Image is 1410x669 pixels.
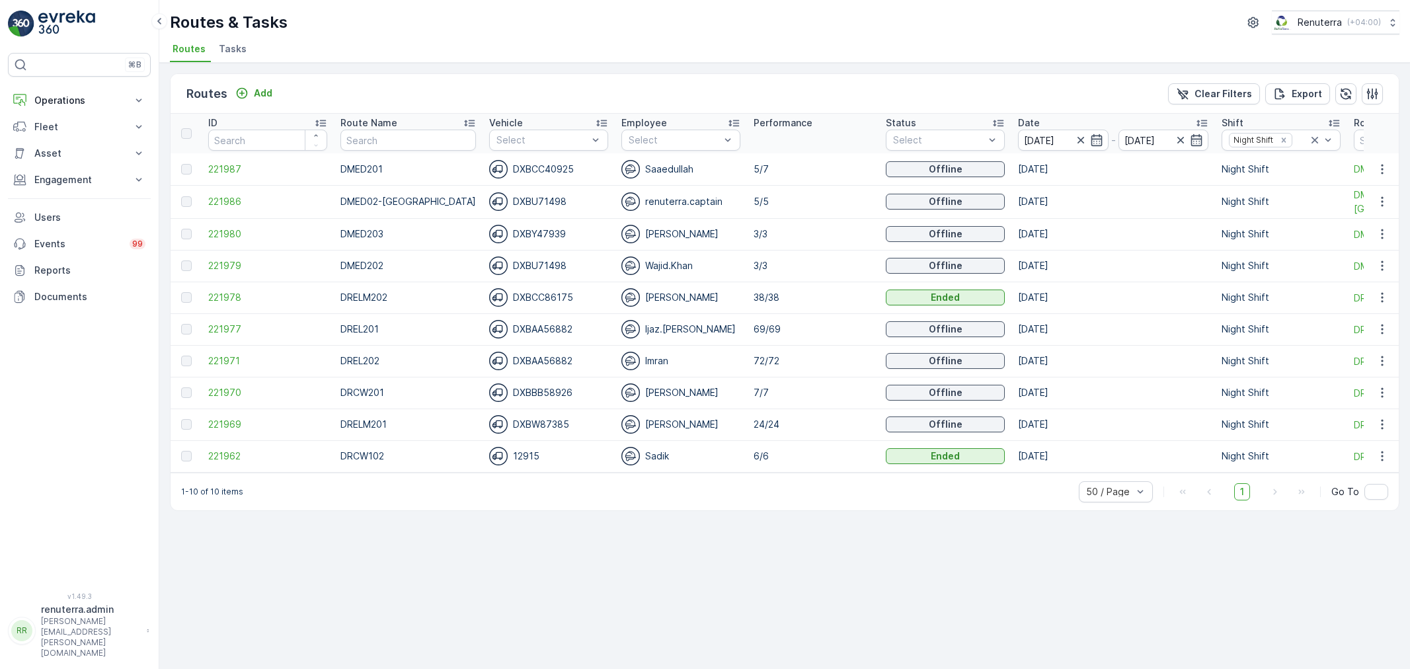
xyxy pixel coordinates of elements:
[1118,130,1209,151] input: dd/mm/yyyy
[621,192,640,211] img: svg%3e
[621,288,640,307] img: svg%3e
[1347,17,1381,28] p: ( +04:00 )
[621,320,640,338] img: svg%3e
[886,290,1005,305] button: Ended
[929,354,962,368] p: Offline
[1215,345,1347,377] td: Night Shift
[489,225,508,243] img: svg%3e
[208,386,327,399] a: 221970
[181,292,192,303] div: Toggle Row Selected
[8,114,151,140] button: Fleet
[181,324,192,334] div: Toggle Row Selected
[747,250,879,282] td: 3/3
[929,386,962,399] p: Offline
[208,418,327,431] a: 221969
[181,164,192,175] div: Toggle Row Selected
[34,173,124,186] p: Engagement
[489,352,608,370] div: DXBAA56882
[1011,153,1215,185] td: [DATE]
[1195,87,1252,100] p: Clear Filters
[181,260,192,271] div: Toggle Row Selected
[334,409,483,440] td: DRELM201
[340,130,476,151] input: Search
[1215,282,1347,313] td: Night Shift
[621,447,640,465] img: svg%3e
[747,185,879,218] td: 5/5
[1168,83,1260,104] button: Clear Filters
[929,418,962,431] p: Offline
[489,447,508,465] img: svg%3e
[208,195,327,208] a: 221986
[8,167,151,193] button: Engagement
[489,192,508,211] img: svg%3e
[34,94,124,107] p: Operations
[208,323,327,336] a: 221977
[621,192,740,211] div: renuterra.captain
[886,258,1005,274] button: Offline
[1215,377,1347,409] td: Night Shift
[181,387,192,398] div: Toggle Row Selected
[1215,185,1347,218] td: Night Shift
[621,352,640,370] img: svg%3e
[1234,483,1250,500] span: 1
[489,192,608,211] div: DXBU71498
[334,377,483,409] td: DRCW201
[1011,377,1215,409] td: [DATE]
[34,147,124,160] p: Asset
[489,256,608,275] div: DXBU71498
[931,291,960,304] p: Ended
[11,620,32,641] div: RR
[334,345,483,377] td: DREL202
[886,194,1005,210] button: Offline
[208,354,327,368] a: 221971
[886,226,1005,242] button: Offline
[1011,345,1215,377] td: [DATE]
[747,377,879,409] td: 7/7
[1111,132,1116,148] p: -
[8,204,151,231] a: Users
[254,87,272,100] p: Add
[621,415,640,434] img: svg%3e
[931,450,960,463] p: Ended
[621,383,740,402] div: [PERSON_NAME]
[747,440,879,472] td: 6/6
[334,313,483,345] td: DREL201
[38,11,95,37] img: logo_light-DOdMpM7g.png
[1215,313,1347,345] td: Night Shift
[886,116,916,130] p: Status
[132,239,143,249] p: 99
[208,450,327,463] a: 221962
[181,229,192,239] div: Toggle Row Selected
[621,256,740,275] div: Wajid.Khan
[1011,440,1215,472] td: [DATE]
[489,415,508,434] img: svg%3e
[747,409,879,440] td: 24/24
[334,440,483,472] td: DRCW102
[886,321,1005,337] button: Offline
[886,353,1005,369] button: Offline
[1018,130,1109,151] input: dd/mm/yyyy
[1230,134,1275,146] div: Night Shift
[489,320,608,338] div: DXBAA56882
[1272,15,1292,30] img: Screenshot_2024-07-26_at_13.33.01.png
[489,256,508,275] img: svg%3e
[1272,11,1399,34] button: Renuterra(+04:00)
[496,134,588,147] p: Select
[8,257,151,284] a: Reports
[8,140,151,167] button: Asset
[208,259,327,272] a: 221979
[8,11,34,37] img: logo
[208,130,327,151] input: Search
[1265,83,1330,104] button: Export
[489,160,608,178] div: DXBCC40925
[621,160,740,178] div: Saaedullah
[489,320,508,338] img: svg%3e
[1215,153,1347,185] td: Night Shift
[1354,116,1403,130] p: Route Plan
[886,416,1005,432] button: Offline
[8,284,151,310] a: Documents
[1222,116,1243,130] p: Shift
